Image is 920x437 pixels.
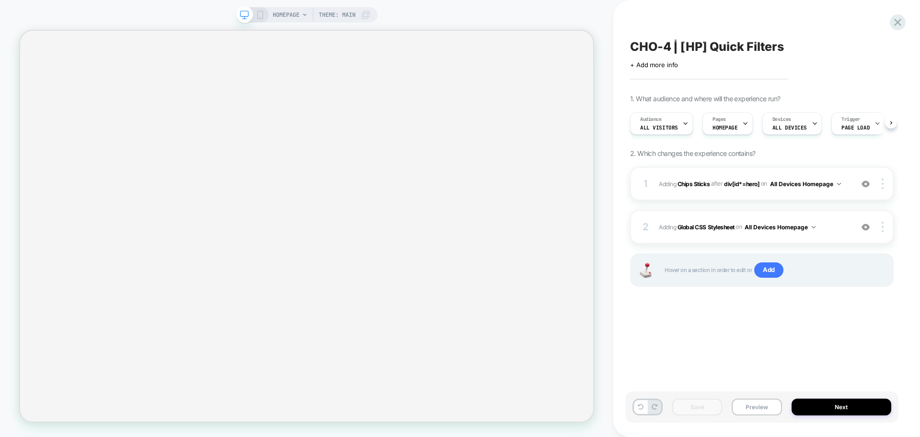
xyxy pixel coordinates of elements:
[319,7,356,23] span: Theme: MAIN
[772,124,807,131] span: ALL DEVICES
[711,180,723,187] span: AFTER
[745,221,816,233] button: All Devices Homepage
[641,175,650,192] div: 1
[678,223,735,230] b: Global CSS Stylesheet
[640,116,662,123] span: Audience
[630,94,780,103] span: 1. What audience and where will the experience run?
[630,39,784,54] span: CHO-4 | [HP] Quick Filters
[841,124,870,131] span: Page Load
[659,180,710,187] span: Adding
[862,223,870,231] img: crossed eye
[640,124,678,131] span: All Visitors
[713,116,726,123] span: Pages
[770,178,841,190] button: All Devices Homepage
[837,183,841,185] img: down arrow
[772,116,791,123] span: Devices
[641,218,650,236] div: 2
[754,262,783,278] span: Add
[630,61,678,69] span: + Add more info
[713,124,738,131] span: HOMEPAGE
[636,263,655,278] img: Joystick
[841,116,860,123] span: Trigger
[630,149,755,157] span: 2. Which changes the experience contains?
[862,180,870,188] img: crossed eye
[273,7,299,23] span: HOMEPAGE
[792,399,892,415] button: Next
[812,226,816,228] img: down arrow
[882,222,884,232] img: close
[672,399,722,415] button: Save
[882,178,884,189] img: close
[659,221,848,233] span: Adding
[736,222,742,232] span: on
[665,262,883,278] span: Hover on a section in order to edit or
[732,399,782,415] button: Preview
[724,180,759,187] span: div[id*=hero]
[678,180,710,187] b: Chips Sticks
[761,178,767,189] span: on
